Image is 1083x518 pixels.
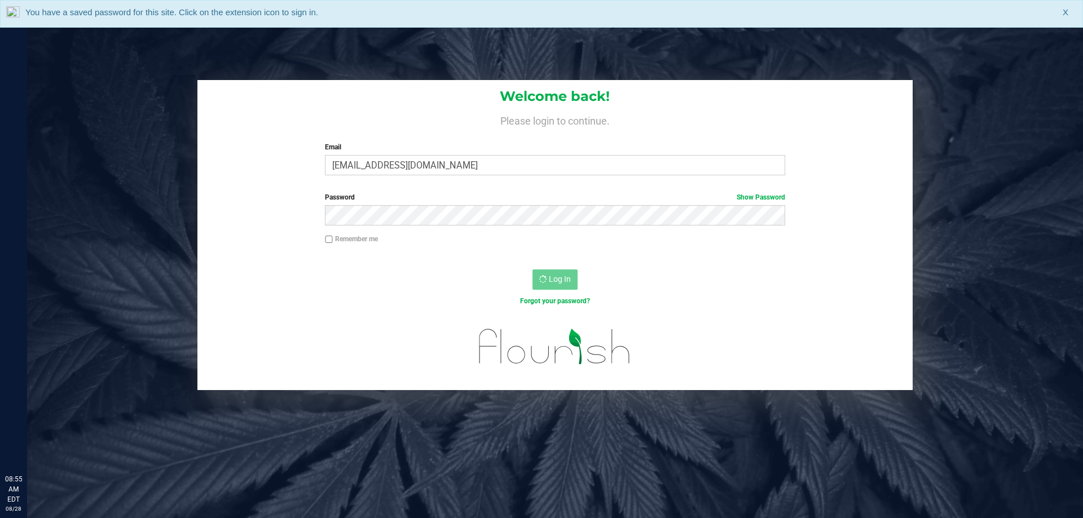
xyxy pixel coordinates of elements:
[325,236,333,243] input: Remember me
[325,193,355,201] span: Password
[520,297,590,305] a: Forgot your password?
[6,6,20,21] img: notLoggedInIcon.png
[5,474,22,504] p: 08:55 AM EDT
[325,234,378,244] label: Remember me
[549,275,571,284] span: Log In
[532,269,578,290] button: Log In
[25,7,318,17] span: You have a saved password for this site. Click on the extension icon to sign in.
[737,193,785,201] a: Show Password
[465,318,644,375] img: flourish_logo.svg
[325,142,785,152] label: Email
[197,113,913,126] h4: Please login to continue.
[5,504,22,513] p: 08/28
[197,89,913,104] h1: Welcome back!
[1063,6,1068,19] span: X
